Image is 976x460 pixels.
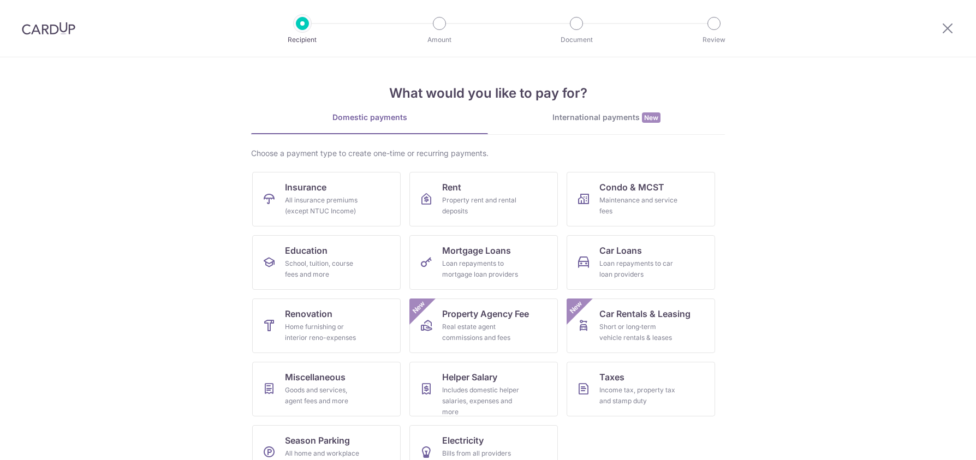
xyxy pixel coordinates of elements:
[285,244,328,257] span: Education
[567,362,715,416] a: TaxesIncome tax, property tax and stamp duty
[567,298,585,316] span: New
[252,298,401,353] a: RenovationHome furnishing or interior reno-expenses
[285,258,364,280] div: School, tuition, course fees and more
[285,371,346,384] span: Miscellaneous
[599,258,678,280] div: Loan repayments to car loan providers
[252,235,401,290] a: EducationSchool, tuition, course fees and more
[599,244,642,257] span: Car Loans
[409,235,558,290] a: Mortgage LoansLoan repayments to mortgage loan providers
[599,181,664,194] span: Condo & MCST
[442,181,461,194] span: Rent
[409,172,558,226] a: RentProperty rent and rental deposits
[599,321,678,343] div: Short or long‑term vehicle rentals & leases
[442,385,521,417] div: Includes domestic helper salaries, expenses and more
[442,321,521,343] div: Real estate agent commissions and fees
[567,172,715,226] a: Condo & MCSTMaintenance and service fees
[285,385,364,407] div: Goods and services, agent fees and more
[285,307,332,320] span: Renovation
[22,22,75,35] img: CardUp
[442,307,529,320] span: Property Agency Fee
[488,112,725,123] div: International payments
[442,244,511,257] span: Mortgage Loans
[567,235,715,290] a: Car LoansLoan repayments to car loan providers
[442,434,484,447] span: Electricity
[442,195,521,217] div: Property rent and rental deposits
[536,34,617,45] p: Document
[285,434,350,447] span: Season Parking
[599,371,624,384] span: Taxes
[285,195,364,217] div: All insurance premiums (except NTUC Income)
[409,298,558,353] a: Property Agency FeeReal estate agent commissions and feesNew
[599,385,678,407] div: Income tax, property tax and stamp duty
[642,112,660,123] span: New
[251,148,725,159] div: Choose a payment type to create one-time or recurring payments.
[252,362,401,416] a: MiscellaneousGoods and services, agent fees and more
[599,307,691,320] span: Car Rentals & Leasing
[252,172,401,226] a: InsuranceAll insurance premiums (except NTUC Income)
[251,83,725,103] h4: What would you like to pay for?
[410,298,428,316] span: New
[599,195,678,217] div: Maintenance and service fees
[262,34,343,45] p: Recipient
[399,34,480,45] p: Amount
[442,258,521,280] div: Loan repayments to mortgage loan providers
[409,362,558,416] a: Helper SalaryIncludes domestic helper salaries, expenses and more
[251,112,488,123] div: Domestic payments
[674,34,754,45] p: Review
[285,181,326,194] span: Insurance
[285,321,364,343] div: Home furnishing or interior reno-expenses
[567,298,715,353] a: Car Rentals & LeasingShort or long‑term vehicle rentals & leasesNew
[906,427,965,455] iframe: Opens a widget where you can find more information
[442,371,497,384] span: Helper Salary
